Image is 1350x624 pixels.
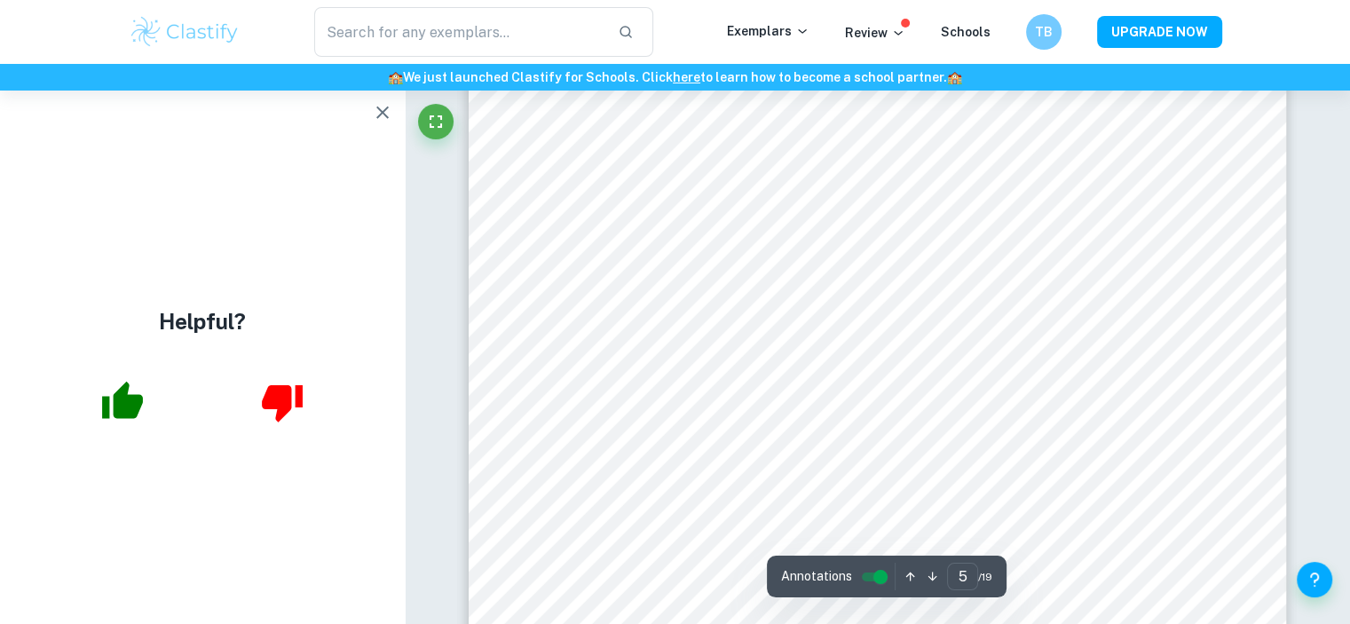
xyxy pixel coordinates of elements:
span: Annotations [781,567,852,586]
button: TB [1026,14,1062,50]
p: Exemplars [727,21,809,41]
button: Help and Feedback [1297,562,1332,597]
button: UPGRADE NOW [1097,16,1222,48]
span: 🏫 [947,70,962,84]
a: here [673,70,700,84]
span: 🏫 [388,70,403,84]
img: Clastify logo [129,14,241,50]
h6: We just launched Clastify for Schools. Click to learn how to become a school partner. [4,67,1346,87]
input: Search for any exemplars... [314,7,604,57]
button: Fullscreen [418,104,454,139]
a: Schools [941,25,991,39]
h4: Helpful? [159,305,246,337]
h6: TB [1033,22,1054,42]
p: Review [845,23,905,43]
span: / 19 [978,569,992,585]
